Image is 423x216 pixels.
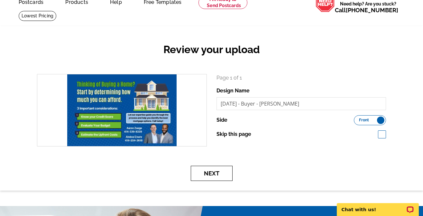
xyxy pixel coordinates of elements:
[346,7,398,14] a: [PHONE_NUMBER]
[216,130,251,138] label: Skip this page
[32,43,391,56] h2: Review your upload
[216,74,386,82] p: Page 1 of 1
[191,166,233,181] button: Next
[216,116,227,124] label: Side
[335,1,401,14] span: Need help? Are you stuck?
[335,7,398,14] span: Call
[359,118,369,122] span: Front
[333,196,423,216] iframe: LiveChat chat widget
[216,97,386,110] input: File Name
[216,87,250,95] label: Design Name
